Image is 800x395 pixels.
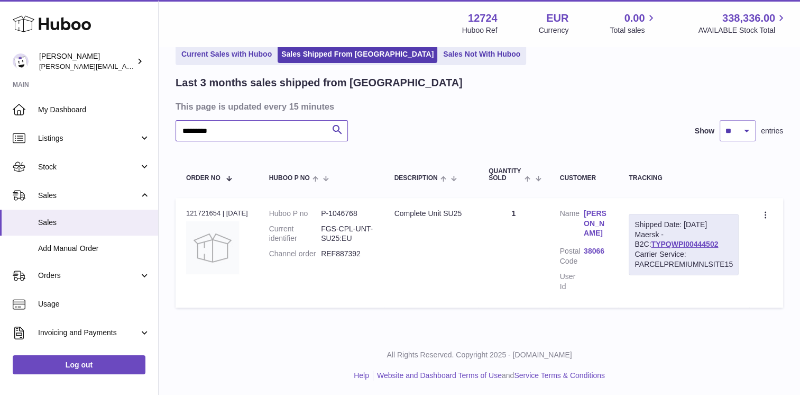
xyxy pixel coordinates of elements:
[354,371,369,380] a: Help
[38,218,150,228] span: Sales
[38,162,139,172] span: Stock
[560,175,608,182] div: Customer
[610,11,657,35] a: 0.00 Total sales
[610,25,657,35] span: Total sales
[38,271,139,281] span: Orders
[635,220,733,230] div: Shipped Date: [DATE]
[269,249,321,259] dt: Channel order
[468,11,498,25] strong: 12724
[651,240,718,248] a: TYPQWPI00444502
[539,25,569,35] div: Currency
[560,209,584,241] dt: Name
[38,191,139,201] span: Sales
[269,175,310,182] span: Huboo P no
[439,46,524,63] a: Sales Not With Huboo
[178,46,275,63] a: Current Sales with Huboo
[560,272,584,292] dt: User Id
[635,249,733,270] div: Carrier Service: PARCELPREMIUMNLSITE15
[38,105,150,115] span: My Dashboard
[38,328,139,338] span: Invoicing and Payments
[278,46,437,63] a: Sales Shipped From [GEOGRAPHIC_DATA]
[38,133,139,143] span: Listings
[39,51,134,71] div: [PERSON_NAME]
[761,126,783,136] span: entries
[186,209,248,218] div: 121721654 | [DATE]
[321,224,373,244] dd: FGS-CPL-UNT-SU25:EU
[186,175,220,182] span: Order No
[560,246,584,266] dt: Postal Code
[38,244,150,254] span: Add Manual Order
[13,355,145,374] a: Log out
[629,214,739,275] div: Maersk - B2C:
[514,371,605,380] a: Service Terms & Conditions
[269,209,321,219] dt: Huboo P no
[489,168,522,182] span: Quantity Sold
[624,11,645,25] span: 0.00
[478,198,549,308] td: 1
[176,76,463,90] h2: Last 3 months sales shipped from [GEOGRAPHIC_DATA]
[695,126,714,136] label: Show
[377,371,502,380] a: Website and Dashboard Terms of Use
[269,224,321,244] dt: Current identifier
[186,221,239,274] img: no-photo.jpg
[698,25,787,35] span: AVAILABLE Stock Total
[394,175,438,182] span: Description
[321,209,373,219] dd: P-1046768
[167,350,792,360] p: All Rights Reserved. Copyright 2025 - [DOMAIN_NAME]
[546,11,568,25] strong: EUR
[13,53,29,69] img: sebastian@ffern.co
[321,249,373,259] dd: REF887392
[462,25,498,35] div: Huboo Ref
[722,11,775,25] span: 338,336.00
[39,62,212,70] span: [PERSON_NAME][EMAIL_ADDRESS][DOMAIN_NAME]
[373,371,605,381] li: and
[698,11,787,35] a: 338,336.00 AVAILABLE Stock Total
[584,209,608,239] a: [PERSON_NAME]
[394,209,468,219] div: Complete Unit SU25
[629,175,739,182] div: Tracking
[176,101,780,112] h3: This page is updated every 15 minutes
[38,299,150,309] span: Usage
[584,246,608,256] a: 38066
